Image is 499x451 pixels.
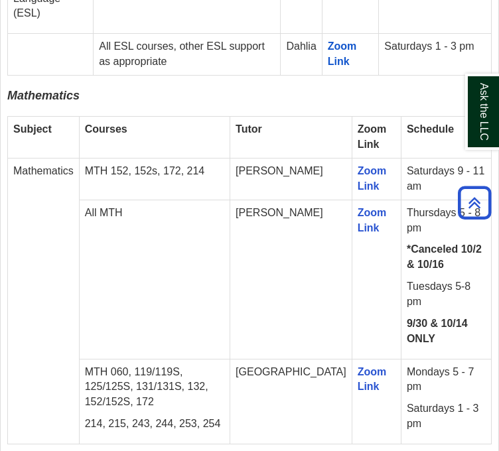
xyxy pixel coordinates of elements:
td: MTH 152, 152s, 172, 214 [79,159,230,200]
strong: *Canceled 10/2 & 10/16 [407,243,482,270]
strong: Tutor [236,123,262,135]
strong: Subject [13,123,52,135]
strong: Schedule [407,123,454,135]
strong: Courses [85,123,127,135]
a: Zoom Link [358,165,387,192]
td: All ESL courses, other ESL support as appropriate [94,34,281,76]
strong: 9/30 & 10/14 ONLY [407,318,468,344]
td: Dahlia [281,34,322,76]
td: [GEOGRAPHIC_DATA] [230,359,352,444]
td: Mathematics [8,159,80,444]
td: [PERSON_NAME] [230,159,352,200]
p: Saturdays 1 - 3 pm [407,401,486,432]
p: MTH 060, 119/119S, 125/125S, 131/131S, 132, 152/152S, 172 [85,365,224,411]
a: Zoom Link [358,366,387,393]
p: Saturdays 1 - 3 pm [384,39,486,54]
span: Mathematics [7,89,80,102]
a: Zoom Link [328,40,360,67]
td: Saturdays 9 - 11 am [401,159,491,200]
strong: Zoom Link [358,123,387,150]
a: Zoom Link [358,207,387,233]
p: Mondays 5 - 7 pm [407,365,486,395]
td: [PERSON_NAME] [230,200,352,359]
p: 214, 215, 243, 244, 253, 254 [85,417,224,432]
p: Tuesdays 5-8 pm [407,279,486,310]
p: All MTH [85,206,224,221]
a: Back to Top [453,194,496,212]
p: Thursdays 5 - 8 pm [407,206,486,236]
